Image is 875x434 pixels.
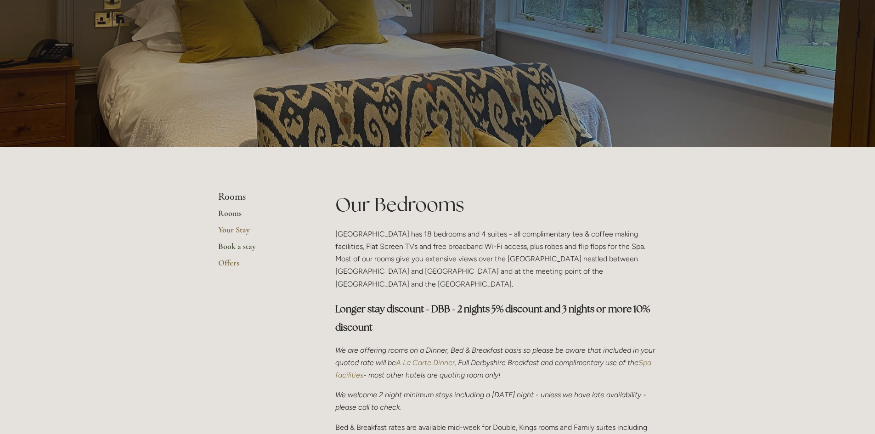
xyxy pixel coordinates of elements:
[335,228,657,290] p: [GEOGRAPHIC_DATA] has 18 bedrooms and 4 suites - all complimentary tea & coffee making facilities...
[455,358,638,367] em: , Full Derbyshire Breakfast and complimentary use of the
[218,258,306,274] a: Offers
[218,208,306,225] a: Rooms
[363,371,501,379] em: - most other hotels are quoting room only!
[335,390,648,411] em: We welcome 2 night minimum stays including a [DATE] night - unless we have late availability - pl...
[396,358,455,367] a: A La Carte Dinner
[335,303,652,333] strong: Longer stay discount - DBB - 2 nights 5% discount and 3 nights or more 10% discount
[335,346,657,367] em: We are offering rooms on a Dinner, Bed & Breakfast basis so please be aware that included in your...
[218,225,306,241] a: Your Stay
[218,191,306,203] li: Rooms
[218,241,306,258] a: Book a stay
[335,191,657,218] h1: Our Bedrooms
